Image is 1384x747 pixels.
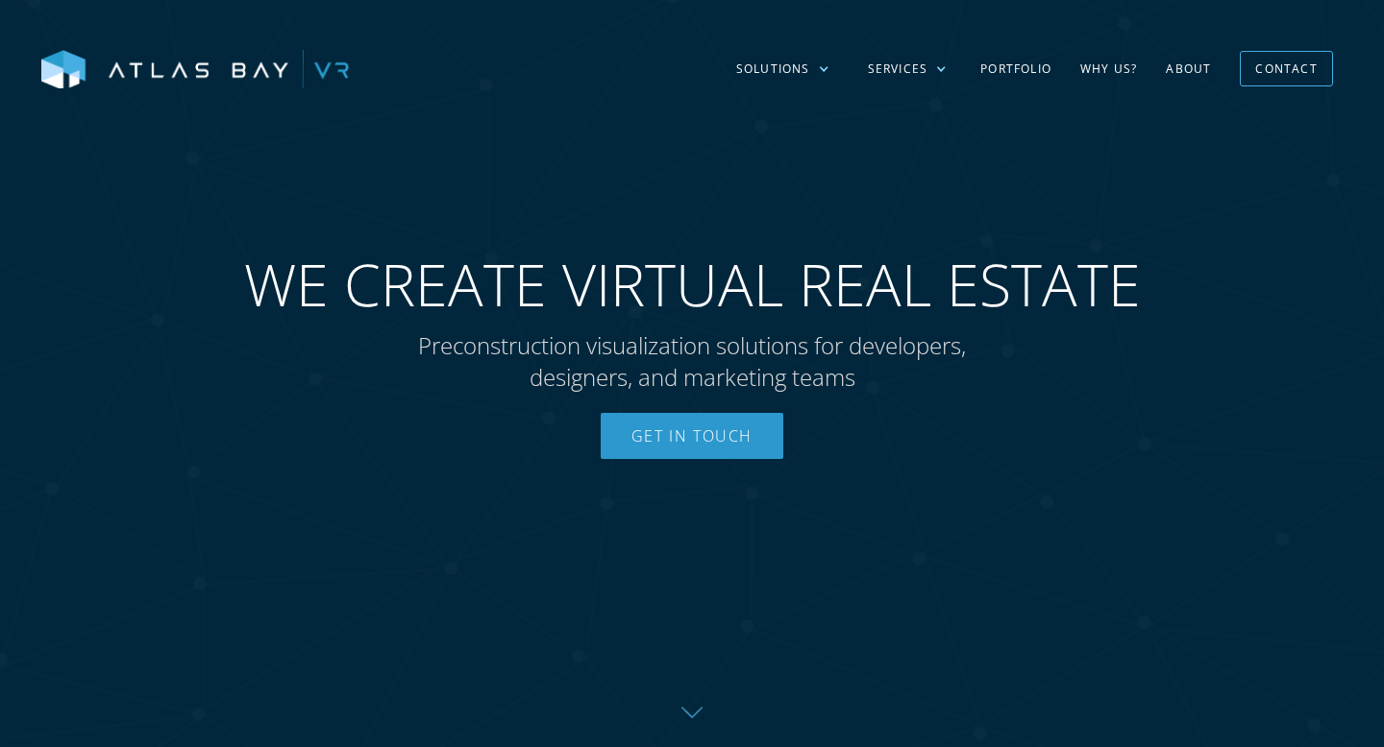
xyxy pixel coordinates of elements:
p: Preconstruction visualization solutions for developers, designers, and marketing teams [380,329,1004,394]
a: Portfolio [966,41,1066,97]
a: Why US? [1066,41,1151,97]
div: Solutions [717,41,849,97]
a: Contact [1240,51,1332,86]
a: About [1151,41,1225,97]
img: Atlas Bay VR Logo [41,50,349,90]
a: Get In Touch [601,413,783,459]
div: Services [868,60,928,78]
span: WE CREATE VIRTUAL REAL ESTATE [244,250,1141,320]
div: Services [849,41,967,97]
div: Solutions [736,60,810,78]
div: Contact [1255,54,1317,84]
img: Down further on page [681,707,703,718]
